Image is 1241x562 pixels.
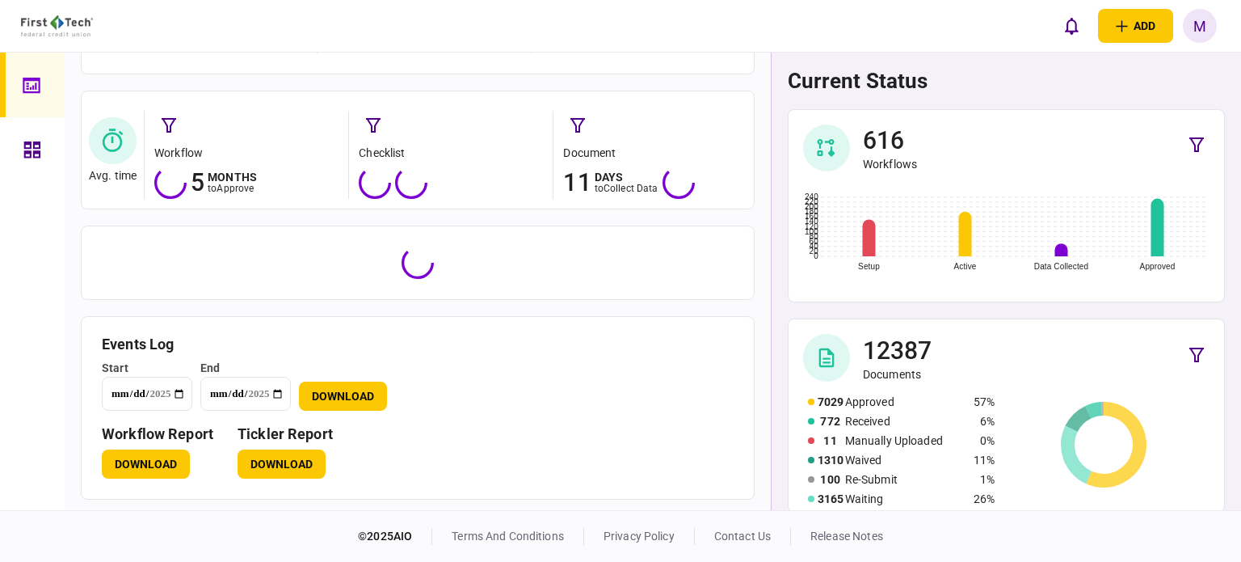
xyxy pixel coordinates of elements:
[805,197,818,206] text: 220
[714,530,771,543] a: contact us
[809,232,818,241] text: 80
[818,413,843,430] div: 772
[845,394,967,411] div: Approved
[805,213,818,222] text: 160
[1033,262,1087,271] text: Data Collected
[809,247,818,256] text: 20
[858,262,880,271] text: Setup
[217,183,254,194] span: approve
[359,145,545,162] div: checklist
[595,171,658,183] div: days
[805,192,818,201] text: 240
[102,427,213,442] h3: workflow report
[863,125,917,157] div: 616
[358,528,432,545] div: © 2025 AIO
[845,413,967,430] div: Received
[974,413,995,430] div: 6%
[21,15,93,36] img: client company logo
[102,360,192,377] div: start
[595,183,658,194] div: to
[102,337,734,352] h3: Events Log
[845,452,967,469] div: Waived
[563,167,591,199] div: 11
[974,471,995,488] div: 1%
[191,167,204,199] div: 5
[818,452,843,469] div: 1310
[299,382,387,411] button: Download
[604,530,675,543] a: privacy policy
[818,433,843,450] div: 11
[805,222,818,231] text: 120
[604,183,658,194] span: collect data
[238,450,326,479] button: Download
[863,157,917,171] div: Workflows
[810,530,883,543] a: release notes
[1098,9,1173,43] button: open adding identity options
[814,252,818,261] text: 0
[809,242,818,251] text: 40
[818,471,843,488] div: 100
[818,394,843,411] div: 7029
[102,450,190,479] button: Download
[805,208,818,217] text: 180
[809,237,818,246] text: 60
[563,145,749,162] div: document
[208,171,257,183] div: months
[818,491,843,508] div: 3165
[154,145,340,162] div: workflow
[845,433,967,450] div: Manually Uploaded
[1054,9,1088,43] button: open notifications list
[863,367,932,382] div: Documents
[788,69,1225,93] h1: current status
[845,491,967,508] div: Waiting
[974,452,995,469] div: 11%
[200,360,291,377] div: end
[1139,262,1175,271] text: Approved
[974,491,995,508] div: 26%
[974,433,995,450] div: 0%
[1183,9,1217,43] button: M
[89,169,137,183] div: Avg. time
[208,183,257,194] div: to
[863,335,932,367] div: 12387
[805,203,818,212] text: 200
[805,218,818,226] text: 140
[953,262,976,271] text: Active
[805,227,818,236] text: 100
[845,471,967,488] div: Re-Submit
[974,394,995,411] div: 57%
[452,530,564,543] a: terms and conditions
[238,427,333,442] h3: Tickler Report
